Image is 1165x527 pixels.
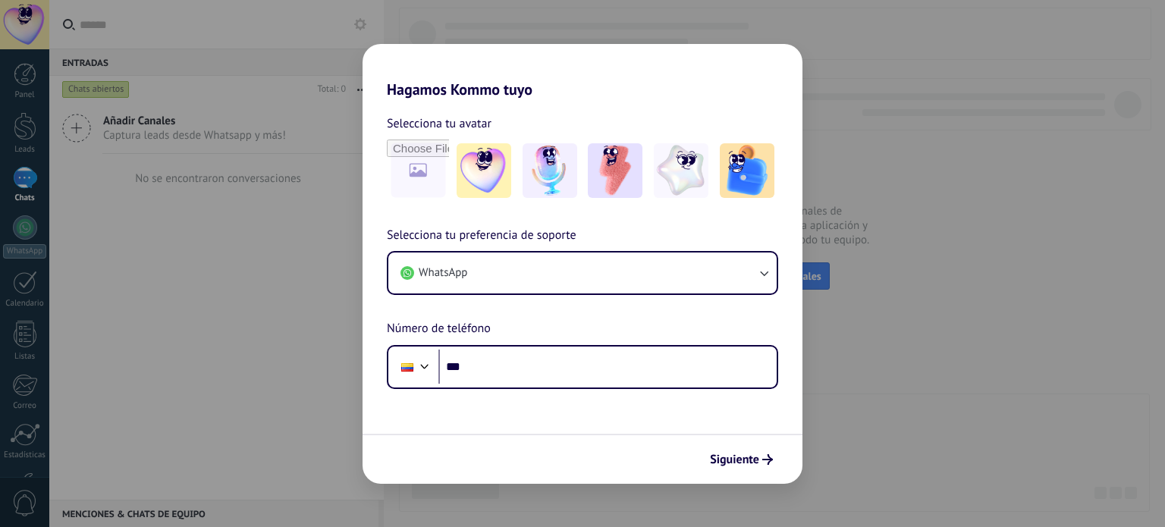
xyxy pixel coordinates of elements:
[393,351,422,383] div: Colombia: + 57
[387,226,576,246] span: Selecciona tu preferencia de soporte
[588,143,642,198] img: -3.jpeg
[523,143,577,198] img: -2.jpeg
[419,265,467,281] span: WhatsApp
[387,114,491,133] span: Selecciona tu avatar
[387,319,491,339] span: Número de teléfono
[457,143,511,198] img: -1.jpeg
[363,44,802,99] h2: Hagamos Kommo tuyo
[703,447,780,472] button: Siguiente
[710,454,759,465] span: Siguiente
[720,143,774,198] img: -5.jpeg
[388,253,777,293] button: WhatsApp
[654,143,708,198] img: -4.jpeg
